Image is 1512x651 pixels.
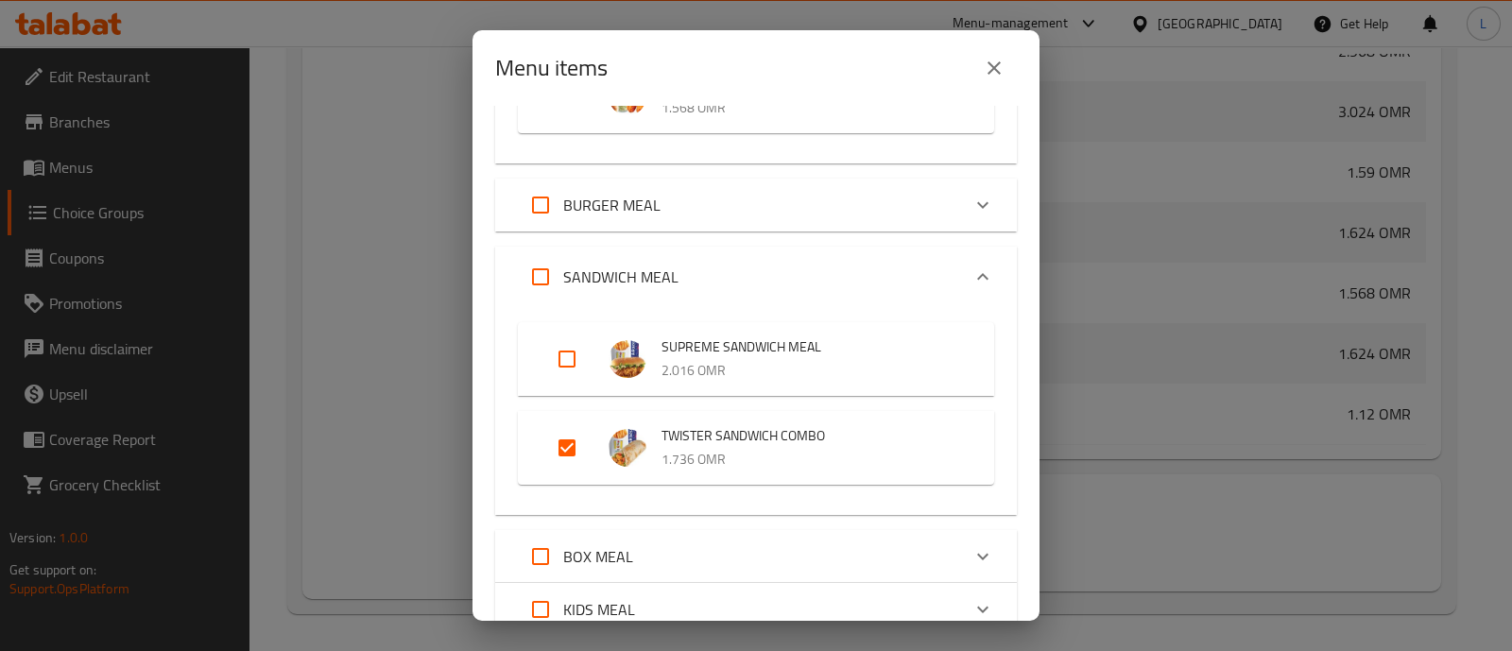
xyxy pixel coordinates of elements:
[971,45,1017,91] button: close
[495,179,1017,231] div: Expand
[609,340,646,378] img: SUPREME SANDWICH MEAL
[563,545,633,568] p: BOX MEAL
[661,359,956,383] p: 2.016 OMR
[563,266,679,288] p: SANDWICH MEAL
[518,411,994,485] div: Expand
[563,194,661,216] p: BURGER MEAL
[609,429,646,467] img: TWISTER SANDWICH COMBO
[661,448,956,471] p: 1.736 OMR
[518,322,994,396] div: Expand
[661,335,956,359] span: SUPREME SANDWICH MEAL
[495,583,1017,636] div: Expand
[495,530,1017,583] div: Expand
[495,53,608,83] h2: Menu items
[661,424,956,448] span: TWISTER SANDWICH COMBO
[495,247,1017,307] div: Expand
[563,598,635,621] p: KIDS MEAL
[661,96,956,120] p: 1.568 OMR
[495,307,1017,515] div: Expand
